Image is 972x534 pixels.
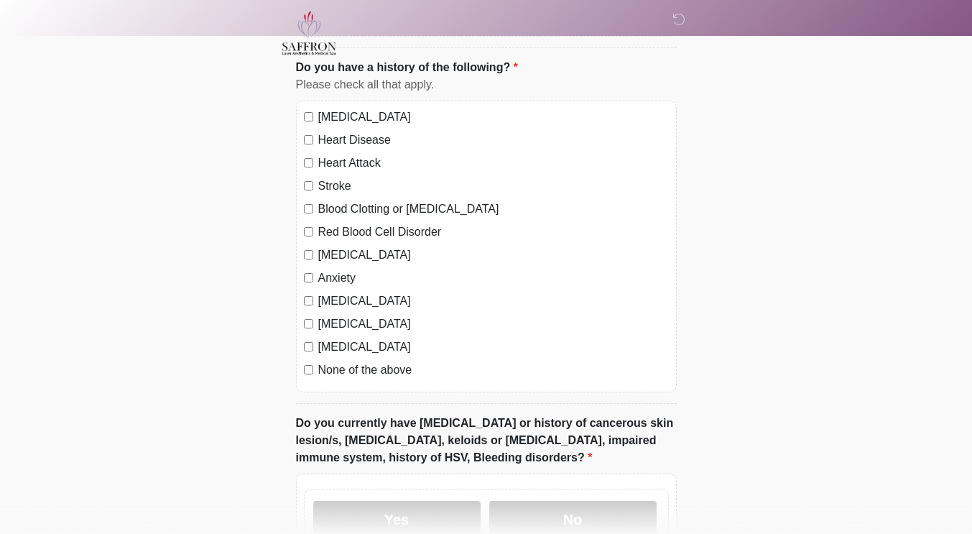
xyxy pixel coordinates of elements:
input: [MEDICAL_DATA] [304,112,313,121]
label: [MEDICAL_DATA] [318,316,669,333]
label: Stroke [318,178,669,195]
label: Do you have a history of the following? [296,59,518,76]
label: [MEDICAL_DATA] [318,247,669,264]
label: Heart Disease [318,132,669,149]
input: Red Blood Cell Disorder [304,227,313,236]
label: Blood Clotting or [MEDICAL_DATA] [318,201,669,218]
div: Please check all that apply. [296,76,677,93]
label: Do you currently have [MEDICAL_DATA] or history of cancerous skin lesion/s, [MEDICAL_DATA], keloi... [296,415,677,466]
input: [MEDICAL_DATA] [304,250,313,259]
input: None of the above [304,365,313,374]
label: [MEDICAL_DATA] [318,293,669,310]
input: Anxiety [304,273,313,282]
label: Red Blood Cell Disorder [318,224,669,241]
input: Heart Attack [304,158,313,167]
label: Anxiety [318,270,669,287]
label: None of the above [318,362,669,379]
input: Blood Clotting or [MEDICAL_DATA] [304,204,313,213]
input: Stroke [304,181,313,190]
label: Heart Attack [318,155,669,172]
label: [MEDICAL_DATA] [318,109,669,126]
input: [MEDICAL_DATA] [304,319,313,328]
input: [MEDICAL_DATA] [304,342,313,351]
label: [MEDICAL_DATA] [318,339,669,356]
img: Saffron Laser Aesthetics and Medical Spa Logo [282,11,338,55]
input: Heart Disease [304,135,313,144]
input: [MEDICAL_DATA] [304,296,313,305]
